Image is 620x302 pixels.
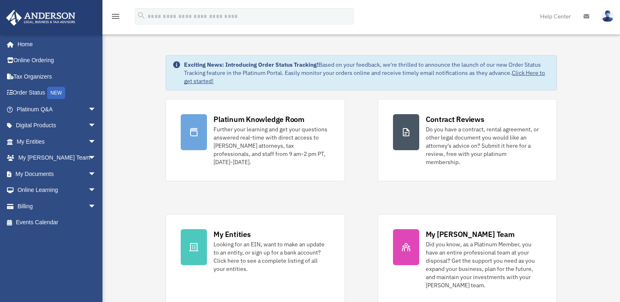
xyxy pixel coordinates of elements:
[6,182,109,198] a: Online Learningarrow_drop_down
[6,133,109,150] a: My Entitiesarrow_drop_down
[6,166,109,182] a: My Documentsarrow_drop_down
[213,229,250,239] div: My Entities
[6,101,109,117] a: Platinum Q&Aarrow_drop_down
[602,10,614,22] img: User Pic
[378,99,557,181] a: Contract Reviews Do you have a contract, rental agreement, or other legal document you would like...
[213,240,329,273] div: Looking for an EIN, want to make an update to an entity, or sign up for a bank account? Click her...
[111,11,120,21] i: menu
[426,229,515,239] div: My [PERSON_NAME] Team
[213,125,329,166] div: Further your learning and get your questions answered real-time with direct access to [PERSON_NAM...
[6,85,109,101] a: Order StatusNEW
[88,101,104,118] span: arrow_drop_down
[213,114,304,124] div: Platinum Knowledge Room
[88,182,104,199] span: arrow_drop_down
[88,150,104,167] span: arrow_drop_down
[88,133,104,150] span: arrow_drop_down
[6,150,109,166] a: My [PERSON_NAME] Teamarrow_drop_down
[184,69,545,85] a: Click Here to get started!
[88,117,104,134] span: arrow_drop_down
[4,10,78,26] img: Anderson Advisors Platinum Portal
[426,114,484,124] div: Contract Reviews
[184,61,318,68] strong: Exciting News: Introducing Order Status Tracking!
[6,68,109,85] a: Tax Organizers
[6,214,109,231] a: Events Calendar
[137,11,146,20] i: search
[6,36,104,52] a: Home
[426,240,542,289] div: Did you know, as a Platinum Member, you have an entire professional team at your disposal? Get th...
[6,198,109,214] a: Billingarrow_drop_down
[426,125,542,166] div: Do you have a contract, rental agreement, or other legal document you would like an attorney's ad...
[6,117,109,134] a: Digital Productsarrow_drop_down
[88,198,104,215] span: arrow_drop_down
[88,166,104,183] span: arrow_drop_down
[47,87,65,99] div: NEW
[111,14,120,21] a: menu
[6,52,109,69] a: Online Ordering
[166,99,345,181] a: Platinum Knowledge Room Further your learning and get your questions answered real-time with dire...
[184,61,550,85] div: Based on your feedback, we're thrilled to announce the launch of our new Order Status Tracking fe...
